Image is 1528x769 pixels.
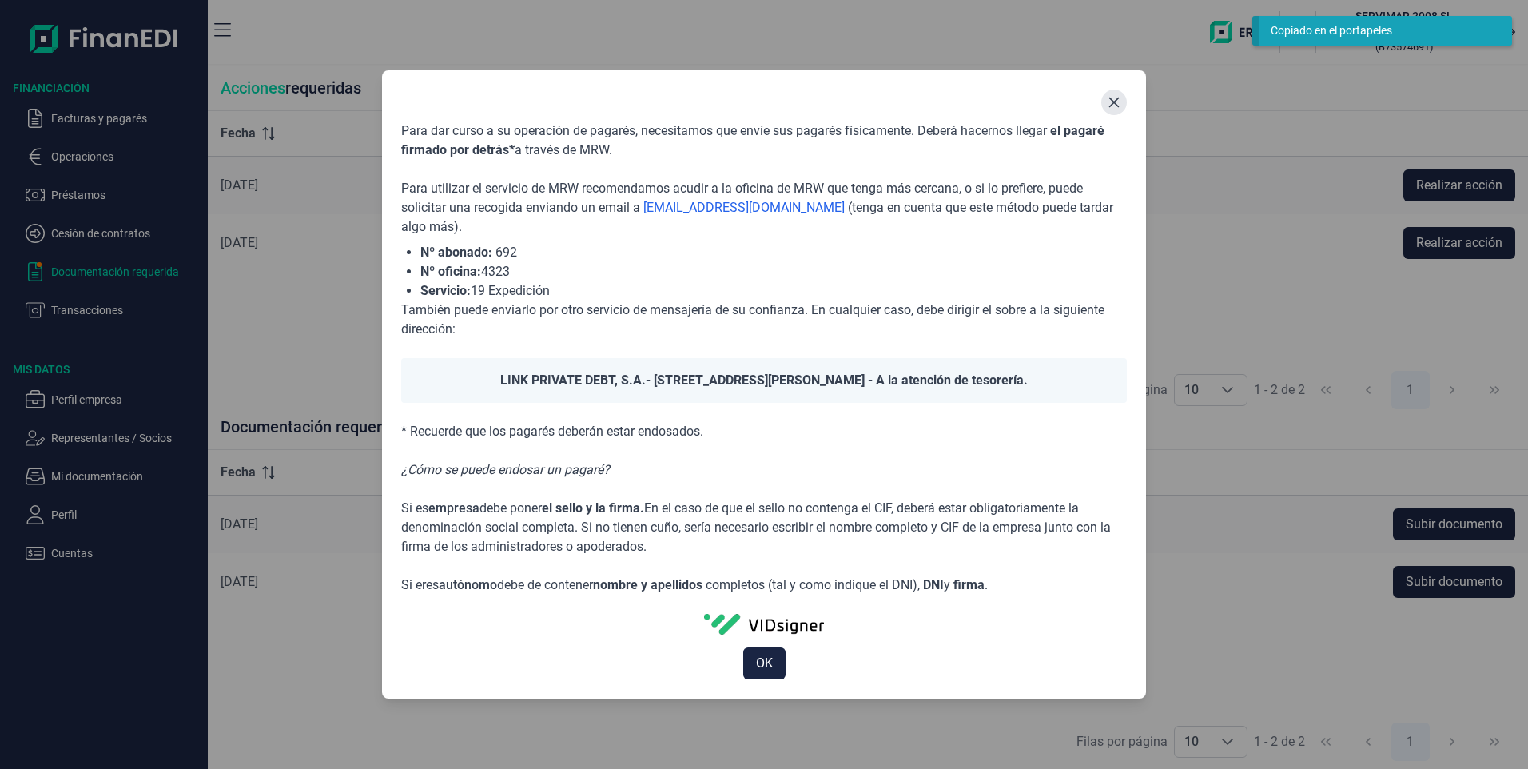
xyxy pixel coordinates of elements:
[420,264,481,279] span: Nº oficina:
[401,122,1127,160] p: Para dar curso a su operación de pagarés, necesitamos que envíe sus pagarés físicamente. Deberá h...
[593,577,702,592] span: nombre y apellidos
[1101,90,1127,115] button: Close
[420,283,471,298] span: Servicio:
[542,500,644,516] span: el sello y la firma.
[756,654,773,673] span: OK
[420,281,1127,301] li: 19 Expedición
[420,245,492,260] span: Nº abonado:
[401,460,1127,480] p: ¿Cómo se puede endosar un pagaré?
[743,647,786,679] button: OK
[401,499,1127,556] p: Si es debe poner En el caso de que el sello no contenga el CIF, deberá estar obligatoriamente la ...
[401,179,1127,237] p: Para utilizar el servicio de MRW recomendamos acudir a la oficina de MRW que tenga más cercana, o...
[923,577,944,592] span: DNI
[643,200,845,215] a: [EMAIL_ADDRESS][DOMAIN_NAME]
[401,576,1127,595] p: Si eres debe de contener completos (tal y como indique el DNI), y .
[420,262,1127,281] li: 4323
[704,614,824,635] img: vidSignerLogo
[420,243,1127,262] li: 692
[953,577,985,592] span: firma
[428,500,479,516] span: empresa
[439,577,497,592] span: autónomo
[401,358,1127,403] div: - [STREET_ADDRESS][PERSON_NAME] - A la atención de tesorería.
[401,301,1127,339] p: También puede enviarlo por otro servicio de mensajería de su confianza. En cualquier caso, debe d...
[1271,22,1488,39] div: Copiado en el portapeles
[500,373,646,388] span: LINK PRIVATE DEBT, S.A.
[401,422,1127,441] p: * Recuerde que los pagarés deberán estar endosados.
